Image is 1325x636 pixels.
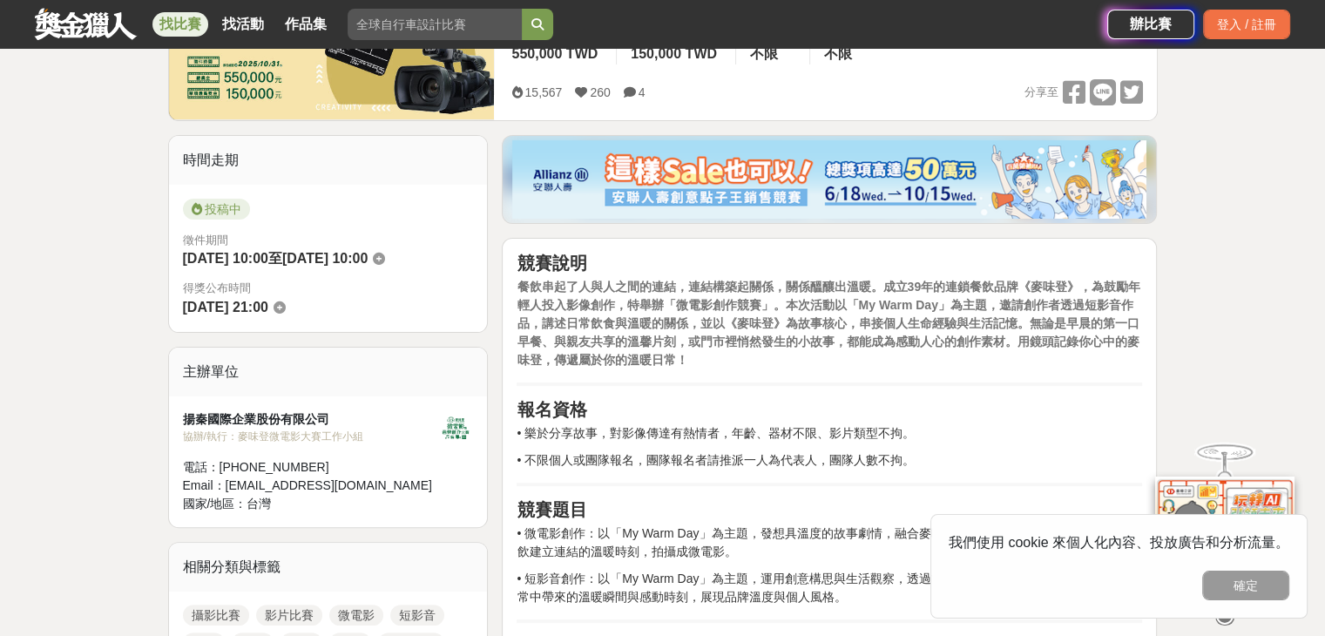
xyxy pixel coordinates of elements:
[256,605,322,626] a: 影片比賽
[824,46,852,61] span: 不限
[169,348,488,396] div: 主辦單位
[183,429,439,444] div: 協辦/執行： 麥味登微電影大賽工作小組
[1024,79,1058,105] span: 分享至
[183,605,249,626] a: 攝影比賽
[1202,571,1289,600] button: 確定
[517,500,586,519] strong: 競賽題目
[1203,10,1290,39] div: 登入 / 註冊
[183,300,268,315] span: [DATE] 21:00
[348,9,522,40] input: 全球自行車設計比賽
[517,570,1142,606] p: • 短影音創作：以「My Warm Day」為主題，運用創意構思與生活觀察，透過簡潔有力的影像語言，呈現麥味登在日常中帶來的溫暖瞬間與感動時刻，展現品牌溫度與個人風格。
[215,12,271,37] a: 找活動
[278,12,334,37] a: 作品集
[517,524,1142,561] p: • 微電影創作：以「My Warm Day」為主題，發想具溫度的故事劇情，融合麥味登品牌元素，描繪人與人之間透過餐飲建立連結的溫暖時刻，拍攝成微電影。
[1155,477,1295,592] img: d2146d9a-e6f6-4337-9592-8cefde37ba6b.png
[511,46,598,61] span: 550,000 TWD
[390,605,444,626] a: 短影音
[1107,10,1194,39] a: 辦比賽
[949,535,1289,550] span: 我們使用 cookie 來個人化內容、投放廣告和分析流量。
[169,136,488,185] div: 時間走期
[517,400,586,419] strong: 報名資格
[183,251,268,266] span: [DATE] 10:00
[517,254,586,273] strong: 競賽說明
[183,233,228,247] span: 徵件期間
[183,280,474,297] span: 得獎公布時間
[183,497,247,511] span: 國家/地區：
[517,424,1142,443] p: • 樂於分享故事，對影像傳達有熱情者，年齡、器材不限、影片類型不拘。
[524,85,562,99] span: 15,567
[183,199,250,220] span: 投稿中
[631,46,717,61] span: 150,000 TWD
[512,140,1146,219] img: dcc59076-91c0-4acb-9c6b-a1d413182f46.png
[183,477,439,495] div: Email： [EMAIL_ADDRESS][DOMAIN_NAME]
[183,458,439,477] div: 電話： [PHONE_NUMBER]
[247,497,271,511] span: 台灣
[517,451,1142,470] p: • 不限個人或團隊報名，團隊報名者請推派一人為代表人，團隊人數不拘。
[183,410,439,429] div: 揚秦國際企業股份有限公司
[152,12,208,37] a: 找比賽
[590,85,610,99] span: 260
[282,251,368,266] span: [DATE] 10:00
[268,251,282,266] span: 至
[750,46,778,61] span: 不限
[169,543,488,592] div: 相關分類與標籤
[517,280,1140,367] strong: 餐飲串起了人與人之間的連結，連結構築起關係，關係醞釀出溫暖。成立39年的連鎖餐飲品牌《麥味登》，為鼓勵年輕人投入影像創作，特舉辦「微電影創作競賽」。本次活動以「My Warm Day」為主題，邀...
[639,85,646,99] span: 4
[329,605,383,626] a: 微電影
